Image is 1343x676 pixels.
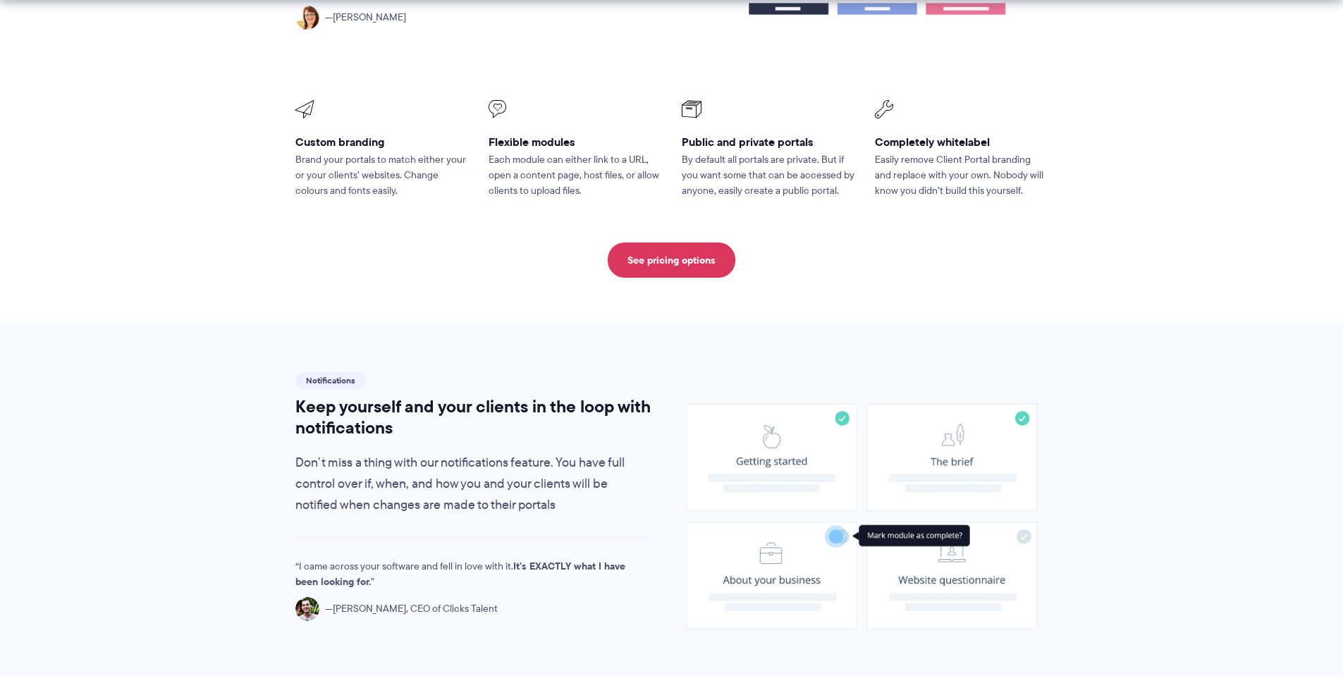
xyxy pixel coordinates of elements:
h3: Custom branding [295,135,469,149]
p: I came across your software and fell in love with it. [295,559,627,590]
span: [PERSON_NAME], CEO of Clicks Talent [325,601,498,617]
h3: Public and private portals [682,135,855,149]
strong: It's EXACTLY what I have been looking for. [295,558,625,589]
span: Notifications [295,372,366,389]
h3: Flexible modules [489,135,662,149]
p: By default all portals are private. But if you want some that can be accessed by anyone, easily c... [682,152,855,199]
h2: Keep yourself and your clients in the loop with notifications [295,396,651,438]
h3: Completely whitelabel [875,135,1048,149]
p: Brand your portals to match either your or your clients’ websites. Change colours and fonts easily. [295,152,469,199]
span: [PERSON_NAME] [325,10,406,25]
p: Don’t miss a thing with our notifications feature. You have full control over if, when, and how y... [295,453,651,516]
p: Easily remove Client Portal branding and replace with your own. Nobody will know you didn’t build... [875,152,1048,199]
p: Each module can either link to a URL, open a content page, host files, or allow clients to upload... [489,152,662,199]
a: See pricing options [608,242,735,278]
